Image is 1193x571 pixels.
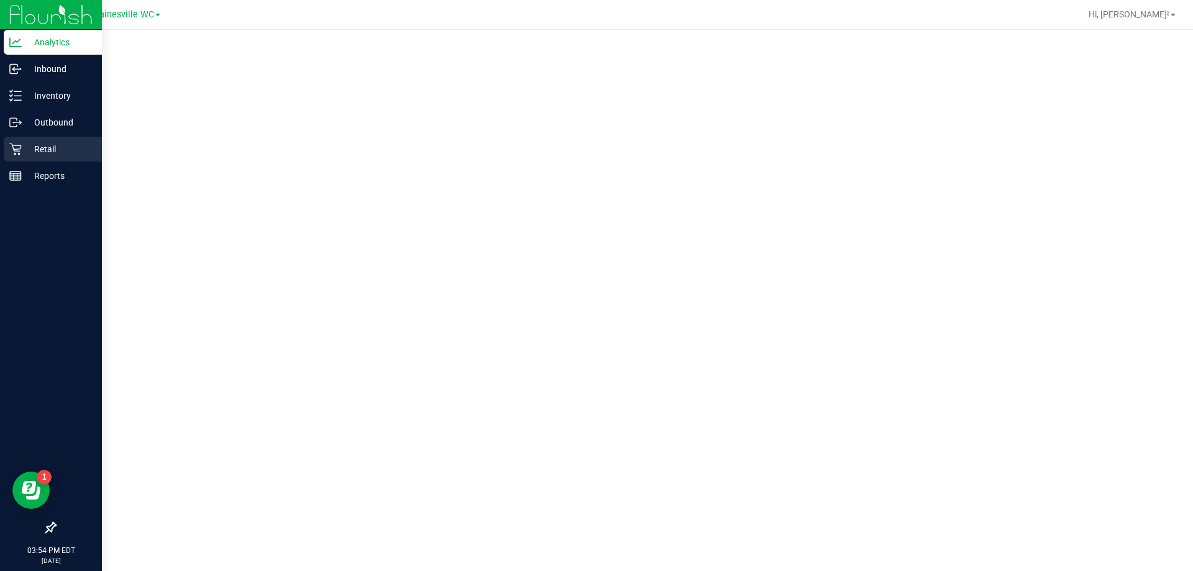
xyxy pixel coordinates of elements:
[22,62,96,76] p: Inbound
[22,35,96,50] p: Analytics
[22,142,96,157] p: Retail
[93,9,154,20] span: Gainesville WC
[9,143,22,155] inline-svg: Retail
[6,556,96,565] p: [DATE]
[9,36,22,48] inline-svg: Analytics
[12,472,50,509] iframe: Resource center
[1089,9,1169,19] span: Hi, [PERSON_NAME]!
[9,170,22,182] inline-svg: Reports
[9,89,22,102] inline-svg: Inventory
[22,88,96,103] p: Inventory
[9,63,22,75] inline-svg: Inbound
[6,545,96,556] p: 03:54 PM EDT
[22,168,96,183] p: Reports
[9,116,22,129] inline-svg: Outbound
[37,470,52,485] iframe: Resource center unread badge
[22,115,96,130] p: Outbound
